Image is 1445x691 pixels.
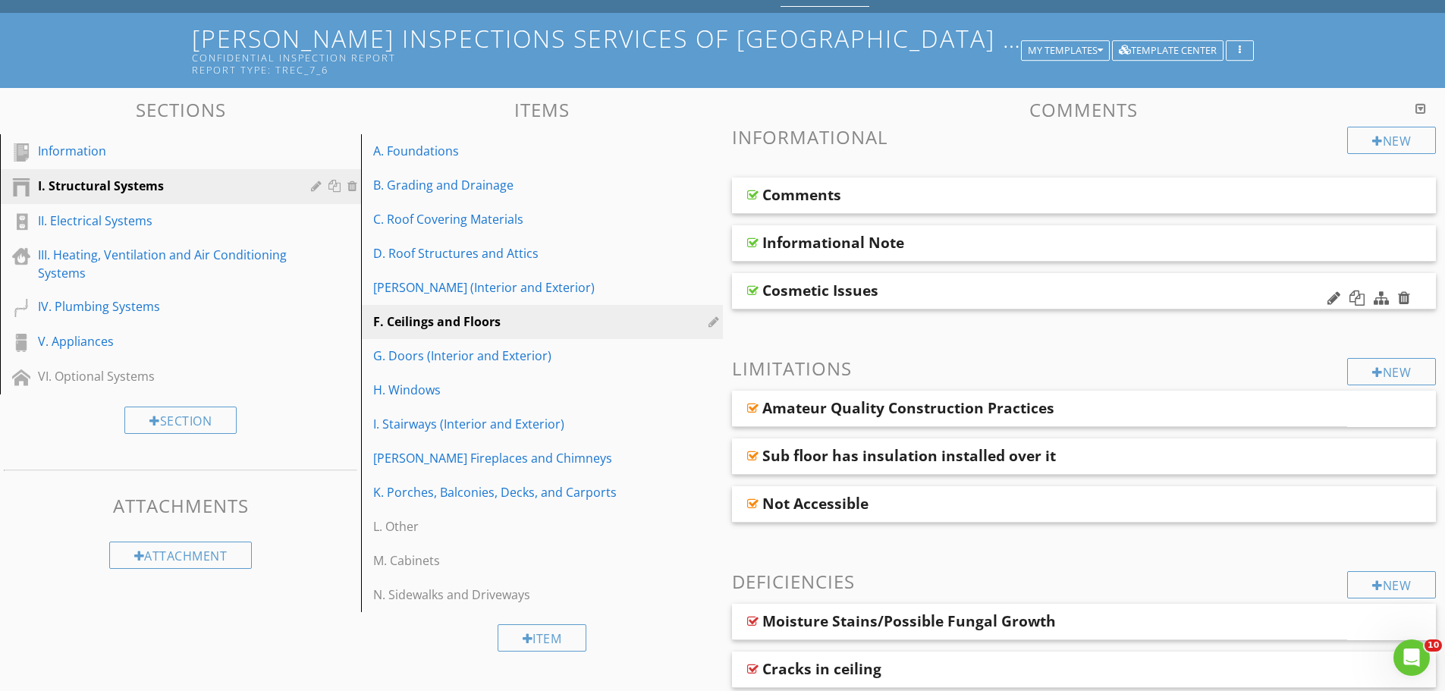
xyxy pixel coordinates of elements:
[373,381,658,399] div: H. Windows
[1021,40,1110,61] button: My Templates
[373,551,658,570] div: M. Cabinets
[373,278,658,297] div: [PERSON_NAME] (Interior and Exterior)
[38,212,289,230] div: II. Electrical Systems
[192,25,1254,76] h1: [PERSON_NAME] Inspections Services of [GEOGRAPHIC_DATA] -TREC 7-6.1
[762,447,1056,465] div: Sub floor has insulation installed over it
[361,99,722,120] h3: Items
[38,297,289,316] div: IV. Plumbing Systems
[1425,639,1442,652] span: 10
[192,52,1026,64] div: CONFIDENTIAL INSPECTION REPORT
[373,142,658,160] div: A. Foundations
[762,281,878,300] div: Cosmetic Issues
[373,517,658,536] div: L. Other
[38,177,289,195] div: I. Structural Systems
[373,415,658,433] div: I. Stairways (Interior and Exterior)
[373,210,658,228] div: C. Roof Covering Materials
[373,244,658,262] div: D. Roof Structures and Attics
[373,586,658,604] div: N. Sidewalks and Driveways
[192,64,1026,76] div: Report Type: TREC_7_6
[38,332,289,350] div: V. Appliances
[373,313,658,331] div: F. Ceilings and Floors
[1393,639,1430,676] iframe: Intercom live chat
[38,142,289,160] div: Information
[109,542,253,569] div: Attachment
[1347,571,1436,598] div: New
[762,660,881,678] div: Cracks in ceiling
[373,176,658,194] div: B. Grading and Drainage
[732,571,1437,592] h3: Deficiencies
[124,407,237,434] div: Section
[762,234,904,252] div: Informational Note
[732,127,1437,147] h3: Informational
[373,347,658,365] div: G. Doors (Interior and Exterior)
[1119,46,1217,56] div: Template Center
[373,483,658,501] div: K. Porches, Balconies, Decks, and Carports
[1112,40,1224,61] button: Template Center
[762,612,1056,630] div: Moisture Stains/Possible Fungal Growth
[1028,46,1103,56] div: My Templates
[38,246,289,282] div: III. Heating, Ventilation and Air Conditioning Systems
[762,399,1054,417] div: Amateur Quality Construction Practices
[732,99,1437,120] h3: Comments
[732,358,1437,378] h3: Limitations
[762,495,869,513] div: Not Accessible
[373,449,658,467] div: [PERSON_NAME] Fireplaces and Chimneys
[762,186,841,204] div: Comments
[1347,358,1436,385] div: New
[498,624,587,652] div: Item
[1112,42,1224,56] a: Template Center
[1347,127,1436,154] div: New
[38,367,289,385] div: VI. Optional Systems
